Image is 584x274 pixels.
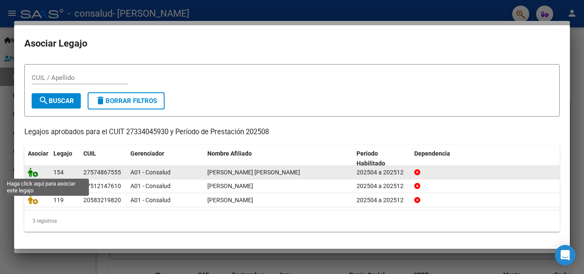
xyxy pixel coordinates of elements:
div: 202504 a 202512 [357,195,407,205]
span: A01 - Consalud [130,197,171,203]
div: 27574867555 [83,168,121,177]
span: ZDANOVICZ BELEN [207,183,253,189]
span: Buscar [38,97,74,105]
span: Gerenciador [130,150,164,157]
span: Dependencia [414,150,450,157]
span: 154 [53,169,64,176]
span: A01 - Consalud [130,183,171,189]
mat-icon: search [38,95,49,106]
datatable-header-cell: Asociar [24,144,50,173]
div: 202504 a 202512 [357,181,407,191]
mat-icon: delete [95,95,106,106]
datatable-header-cell: CUIL [80,144,127,173]
datatable-header-cell: Gerenciador [127,144,204,173]
div: 202504 a 202512 [357,168,407,177]
div: Open Intercom Messenger [555,245,575,265]
button: Buscar [32,93,81,109]
span: 119 [53,197,64,203]
span: Nombre Afiliado [207,150,252,157]
span: Periodo Habilitado [357,150,385,167]
span: MARQUEZ AXEL GASTON [207,197,253,203]
datatable-header-cell: Dependencia [411,144,560,173]
span: CUIL [83,150,96,157]
datatable-header-cell: Nombre Afiliado [204,144,353,173]
div: 3 registros [24,210,560,232]
span: Asociar [28,150,48,157]
span: Legajo [53,150,72,157]
datatable-header-cell: Legajo [50,144,80,173]
datatable-header-cell: Periodo Habilitado [353,144,411,173]
p: Legajos aprobados para el CUIT 27334045930 y Período de Prestación 202508 [24,127,560,138]
span: Borrar Filtros [95,97,157,105]
h2: Asociar Legajo [24,35,560,52]
span: A01 - Consalud [130,169,171,176]
span: 152 [53,183,64,189]
button: Borrar Filtros [88,92,165,109]
div: 27512147610 [83,181,121,191]
div: 20583219820 [83,195,121,205]
span: ZAKOVICH HELENA LUJAN [207,169,300,176]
